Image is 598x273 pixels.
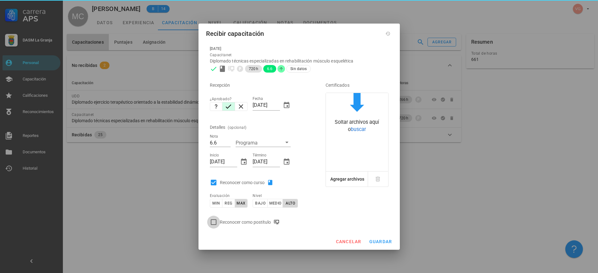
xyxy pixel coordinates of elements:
[235,199,248,208] button: max
[326,119,388,133] div: Soltar archivos aquí o
[285,201,295,205] span: alto
[290,65,307,72] span: Sin datos
[220,218,282,226] div: Reconocer como postítulo
[351,126,366,132] span: buscar
[210,120,226,135] div: Detalles
[210,53,232,57] span: Capacitanet
[369,239,392,244] span: guardar
[210,199,222,208] button: min
[228,124,246,131] div: (opcional)
[249,65,259,73] span: 720 h
[253,193,291,199] div: Nivel
[210,193,248,199] div: Evaluación
[255,201,265,205] span: bajo
[222,199,235,208] button: reg
[210,96,248,102] div: ¿Aprobado?
[220,179,276,186] div: Reconocer como curso
[210,58,388,64] div: Diplomado técnicas especializadas en rehabilitación músculo esquelética
[212,201,220,205] span: min
[268,199,283,208] button: medio
[210,78,308,93] div: Recepción
[210,153,219,158] label: Inicio
[333,236,364,247] button: cancelar
[210,134,218,139] label: Nota
[206,29,264,39] div: Recibir capacitación
[326,93,388,135] button: Soltar archivos aquí obuscar
[267,65,272,73] span: 6.6
[269,201,282,205] span: medio
[283,199,298,208] button: alto
[253,96,263,101] label: Fecha
[335,239,361,244] span: cancelar
[326,78,388,93] div: Certificados
[224,201,232,205] span: reg
[236,201,245,205] span: max
[253,199,268,208] button: bajo
[366,236,395,247] button: guardar
[329,172,366,187] button: Agregar archivos
[253,153,266,158] label: Término
[210,46,388,52] div: [DATE]
[326,172,368,187] button: Agregar archivos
